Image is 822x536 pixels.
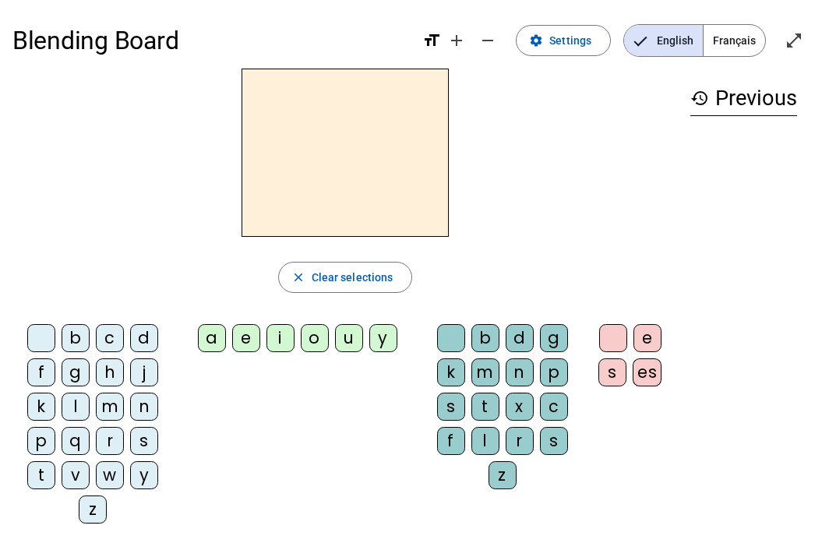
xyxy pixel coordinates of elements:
div: k [27,393,55,421]
button: Settings [516,25,611,56]
div: r [96,427,124,455]
mat-icon: remove [478,31,497,50]
button: Clear selections [278,262,413,293]
div: p [27,427,55,455]
div: m [471,358,499,386]
div: s [540,427,568,455]
div: l [471,427,499,455]
button: Decrease font size [472,25,503,56]
span: Français [704,25,765,56]
button: Enter full screen [778,25,810,56]
div: w [96,461,124,489]
div: s [598,358,626,386]
div: i [266,324,295,352]
mat-icon: history [690,89,709,108]
div: f [27,358,55,386]
div: k [437,358,465,386]
div: d [130,324,158,352]
mat-icon: open_in_full [785,31,803,50]
div: r [506,427,534,455]
div: p [540,358,568,386]
mat-icon: add [447,31,466,50]
div: t [27,461,55,489]
div: e [232,324,260,352]
div: d [506,324,534,352]
h3: Previous [690,81,797,116]
div: g [540,324,568,352]
div: h [96,358,124,386]
div: b [471,324,499,352]
div: n [506,358,534,386]
div: b [62,324,90,352]
div: q [62,427,90,455]
div: es [633,358,661,386]
div: s [437,393,465,421]
div: e [633,324,661,352]
div: j [130,358,158,386]
mat-button-toggle-group: Language selection [623,24,766,57]
mat-icon: format_size [422,31,441,50]
div: c [540,393,568,421]
span: Settings [549,31,591,50]
div: t [471,393,499,421]
div: a [198,324,226,352]
div: u [335,324,363,352]
div: f [437,427,465,455]
div: l [62,393,90,421]
button: Increase font size [441,25,472,56]
div: y [130,461,158,489]
span: Clear selections [312,268,393,287]
div: g [62,358,90,386]
span: English [624,25,703,56]
div: z [79,495,107,524]
div: m [96,393,124,421]
div: n [130,393,158,421]
div: o [301,324,329,352]
div: v [62,461,90,489]
h1: Blending Board [12,16,410,65]
mat-icon: close [291,270,305,284]
div: c [96,324,124,352]
div: s [130,427,158,455]
div: z [489,461,517,489]
div: y [369,324,397,352]
div: x [506,393,534,421]
mat-icon: settings [529,33,543,48]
